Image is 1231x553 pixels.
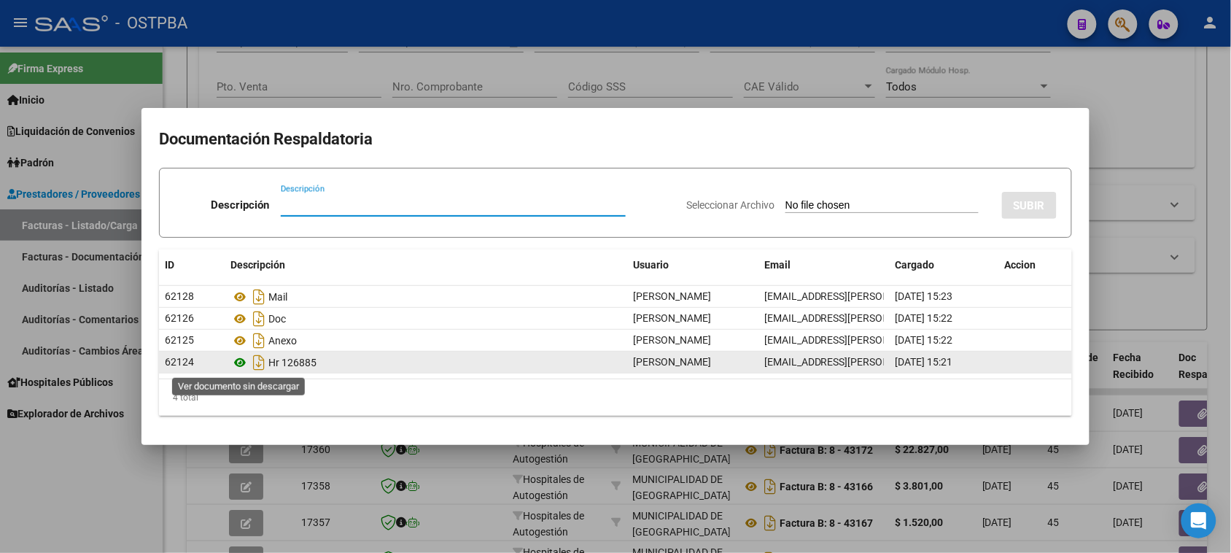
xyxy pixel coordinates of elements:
[764,334,1004,346] span: [EMAIL_ADDRESS][PERSON_NAME][DOMAIN_NAME]
[159,125,1072,153] h2: Documentación Respaldatoria
[159,250,225,281] datatable-header-cell: ID
[1181,503,1216,538] div: Open Intercom Messenger
[764,356,1004,368] span: [EMAIL_ADDRESS][PERSON_NAME][DOMAIN_NAME]
[249,307,268,330] i: Descargar documento
[633,334,711,346] span: [PERSON_NAME]
[633,259,669,271] span: Usuario
[165,334,194,346] span: 62125
[1005,259,1036,271] span: Accion
[165,290,194,302] span: 62128
[225,250,627,281] datatable-header-cell: Descripción
[686,199,774,211] span: Seleccionar Archivo
[633,290,711,302] span: [PERSON_NAME]
[764,312,1004,324] span: [EMAIL_ADDRESS][PERSON_NAME][DOMAIN_NAME]
[165,356,194,368] span: 62124
[896,334,953,346] span: [DATE] 15:22
[165,312,194,324] span: 62126
[764,259,791,271] span: Email
[633,312,711,324] span: [PERSON_NAME]
[230,259,285,271] span: Descripción
[896,356,953,368] span: [DATE] 15:21
[249,285,268,309] i: Descargar documento
[1002,192,1057,219] button: SUBIR
[896,290,953,302] span: [DATE] 15:23
[230,307,621,330] div: Doc
[1014,199,1045,212] span: SUBIR
[211,197,269,214] p: Descripción
[764,290,1004,302] span: [EMAIL_ADDRESS][PERSON_NAME][DOMAIN_NAME]
[230,351,621,374] div: Hr 126885
[896,259,935,271] span: Cargado
[999,250,1072,281] datatable-header-cell: Accion
[627,250,758,281] datatable-header-cell: Usuario
[159,379,1072,416] div: 4 total
[249,351,268,374] i: Descargar documento
[896,312,953,324] span: [DATE] 15:22
[165,259,174,271] span: ID
[230,329,621,352] div: Anexo
[230,285,621,309] div: Mail
[633,356,711,368] span: [PERSON_NAME]
[890,250,999,281] datatable-header-cell: Cargado
[758,250,890,281] datatable-header-cell: Email
[249,329,268,352] i: Descargar documento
